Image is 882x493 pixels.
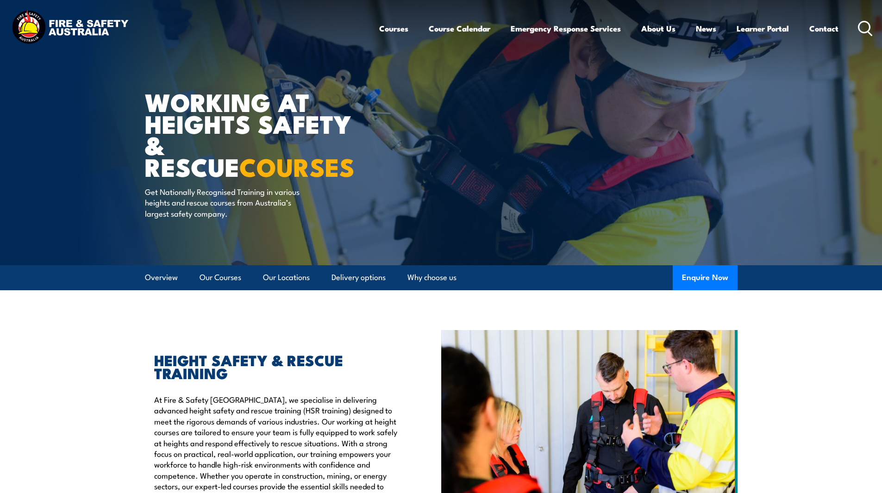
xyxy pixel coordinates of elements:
[429,16,490,41] a: Course Calendar
[239,147,355,185] strong: COURSES
[263,265,310,290] a: Our Locations
[379,16,408,41] a: Courses
[407,265,457,290] a: Why choose us
[673,265,738,290] button: Enquire Now
[641,16,676,41] a: About Us
[696,16,716,41] a: News
[145,186,314,218] p: Get Nationally Recognised Training in various heights and rescue courses from Australia’s largest...
[809,16,838,41] a: Contact
[737,16,789,41] a: Learner Portal
[332,265,386,290] a: Delivery options
[200,265,241,290] a: Our Courses
[145,265,178,290] a: Overview
[145,91,374,177] h1: WORKING AT HEIGHTS SAFETY & RESCUE
[511,16,621,41] a: Emergency Response Services
[154,353,399,379] h2: HEIGHT SAFETY & RESCUE TRAINING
